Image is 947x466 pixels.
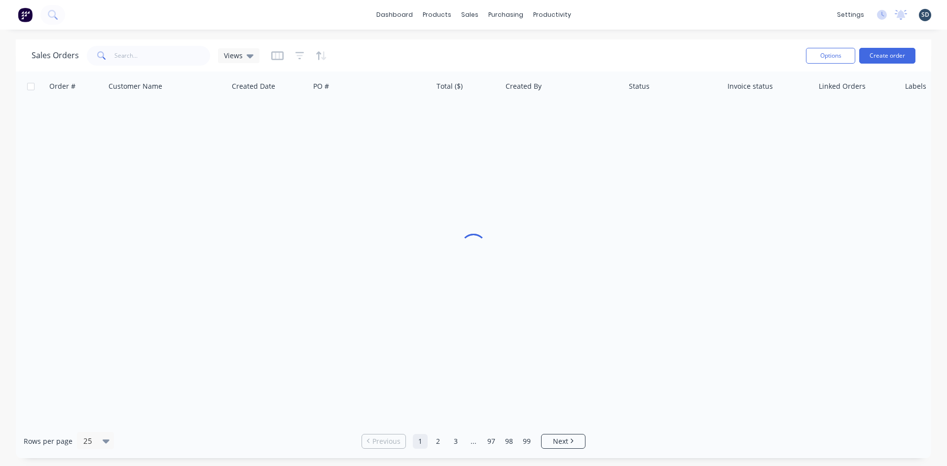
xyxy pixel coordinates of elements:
div: Status [629,81,650,91]
div: products [418,7,456,22]
div: Customer Name [109,81,162,91]
a: Previous page [362,436,405,446]
span: SD [921,10,929,19]
a: Page 99 [519,434,534,449]
button: Create order [859,48,915,64]
div: productivity [528,7,576,22]
a: Next page [542,436,585,446]
ul: Pagination [358,434,589,449]
div: purchasing [483,7,528,22]
div: PO # [313,81,329,91]
div: Total ($) [437,81,463,91]
div: Order # [49,81,75,91]
span: Previous [372,436,401,446]
div: settings [832,7,869,22]
a: Page 1 is your current page [413,434,428,449]
a: Page 97 [484,434,499,449]
img: Factory [18,7,33,22]
input: Search... [114,46,211,66]
div: Invoice status [728,81,773,91]
span: Views [224,50,243,61]
div: Created Date [232,81,275,91]
a: Jump forward [466,434,481,449]
span: Next [553,436,568,446]
a: Page 3 [448,434,463,449]
span: Rows per page [24,436,73,446]
button: Options [806,48,855,64]
h1: Sales Orders [32,51,79,60]
a: Page 98 [502,434,516,449]
a: dashboard [371,7,418,22]
div: Created By [506,81,542,91]
div: Linked Orders [819,81,866,91]
div: sales [456,7,483,22]
div: Labels [905,81,926,91]
a: Page 2 [431,434,445,449]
